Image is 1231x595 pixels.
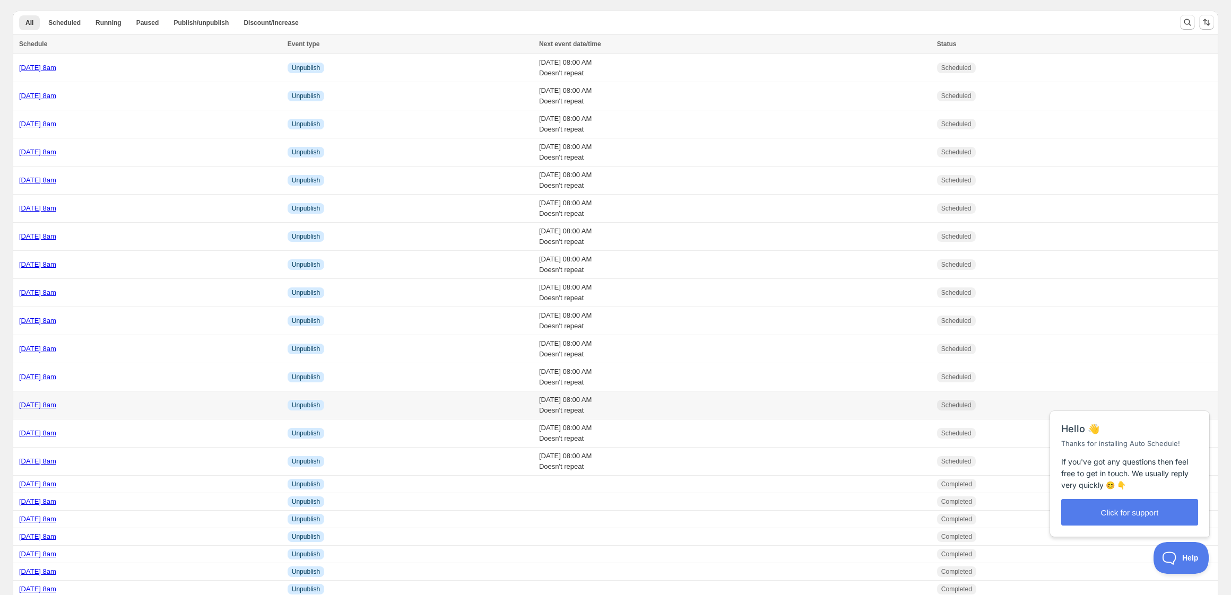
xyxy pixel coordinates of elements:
[536,335,934,363] td: [DATE] 08:00 AM Doesn't repeat
[536,448,934,476] td: [DATE] 08:00 AM Doesn't repeat
[174,19,229,27] span: Publish/unpublish
[941,515,972,523] span: Completed
[292,497,320,506] span: Unpublish
[292,317,320,325] span: Unpublish
[19,532,56,540] a: [DATE] 8am
[536,223,934,251] td: [DATE] 08:00 AM Doesn't repeat
[941,120,972,128] span: Scheduled
[19,176,56,184] a: [DATE] 8am
[292,457,320,466] span: Unpublish
[1045,384,1216,542] iframe: Help Scout Beacon - Messages and Notifications
[941,401,972,409] span: Scheduled
[19,40,47,48] span: Schedule
[292,532,320,541] span: Unpublish
[48,19,81,27] span: Scheduled
[536,279,934,307] td: [DATE] 08:00 AM Doesn't repeat
[941,148,972,156] span: Scheduled
[941,532,972,541] span: Completed
[536,138,934,167] td: [DATE] 08:00 AM Doesn't repeat
[25,19,33,27] span: All
[19,232,56,240] a: [DATE] 8am
[292,232,320,241] span: Unpublish
[19,373,56,381] a: [DATE] 8am
[19,148,56,156] a: [DATE] 8am
[1199,15,1214,30] button: Sort the results
[244,19,298,27] span: Discount/increase
[941,345,972,353] span: Scheduled
[941,317,972,325] span: Scheduled
[941,585,972,593] span: Completed
[19,288,56,296] a: [DATE] 8am
[539,40,601,48] span: Next event date/time
[941,232,972,241] span: Scheduled
[941,373,972,381] span: Scheduled
[941,550,972,558] span: Completed
[19,64,56,72] a: [DATE] 8am
[536,419,934,448] td: [DATE] 08:00 AM Doesn't repeat
[19,401,56,409] a: [DATE] 8am
[19,497,56,505] a: [DATE] 8am
[19,457,56,465] a: [DATE] 8am
[292,345,320,353] span: Unpublish
[941,204,972,213] span: Scheduled
[536,110,934,138] td: [DATE] 08:00 AM Doesn't repeat
[19,515,56,523] a: [DATE] 8am
[19,92,56,100] a: [DATE] 8am
[292,120,320,128] span: Unpublish
[536,195,934,223] td: [DATE] 08:00 AM Doesn't repeat
[292,92,320,100] span: Unpublish
[19,120,56,128] a: [DATE] 8am
[536,391,934,419] td: [DATE] 08:00 AM Doesn't repeat
[941,64,972,72] span: Scheduled
[1154,542,1210,574] iframe: Help Scout Beacon - Open
[19,429,56,437] a: [DATE] 8am
[536,82,934,110] td: [DATE] 08:00 AM Doesn't repeat
[292,148,320,156] span: Unpublish
[292,204,320,213] span: Unpublish
[941,260,972,269] span: Scheduled
[941,429,972,437] span: Scheduled
[292,429,320,437] span: Unpublish
[536,363,934,391] td: [DATE] 08:00 AM Doesn't repeat
[19,480,56,488] a: [DATE] 8am
[19,345,56,353] a: [DATE] 8am
[941,480,972,488] span: Completed
[19,317,56,325] a: [DATE] 8am
[941,176,972,185] span: Scheduled
[288,40,320,48] span: Event type
[96,19,122,27] span: Running
[136,19,159,27] span: Paused
[292,288,320,297] span: Unpublish
[292,585,320,593] span: Unpublish
[536,307,934,335] td: [DATE] 08:00 AM Doesn't repeat
[536,54,934,82] td: [DATE] 08:00 AM Doesn't repeat
[292,176,320,185] span: Unpublish
[292,373,320,381] span: Unpublish
[292,480,320,488] span: Unpublish
[292,550,320,558] span: Unpublish
[292,567,320,576] span: Unpublish
[536,251,934,279] td: [DATE] 08:00 AM Doesn't repeat
[292,515,320,523] span: Unpublish
[937,40,957,48] span: Status
[19,204,56,212] a: [DATE] 8am
[19,567,56,575] a: [DATE] 8am
[19,260,56,268] a: [DATE] 8am
[941,497,972,506] span: Completed
[292,64,320,72] span: Unpublish
[941,288,972,297] span: Scheduled
[941,457,972,466] span: Scheduled
[941,567,972,576] span: Completed
[536,167,934,195] td: [DATE] 08:00 AM Doesn't repeat
[292,401,320,409] span: Unpublish
[1180,15,1195,30] button: Search and filter results
[19,550,56,558] a: [DATE] 8am
[941,92,972,100] span: Scheduled
[19,585,56,593] a: [DATE] 8am
[292,260,320,269] span: Unpublish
